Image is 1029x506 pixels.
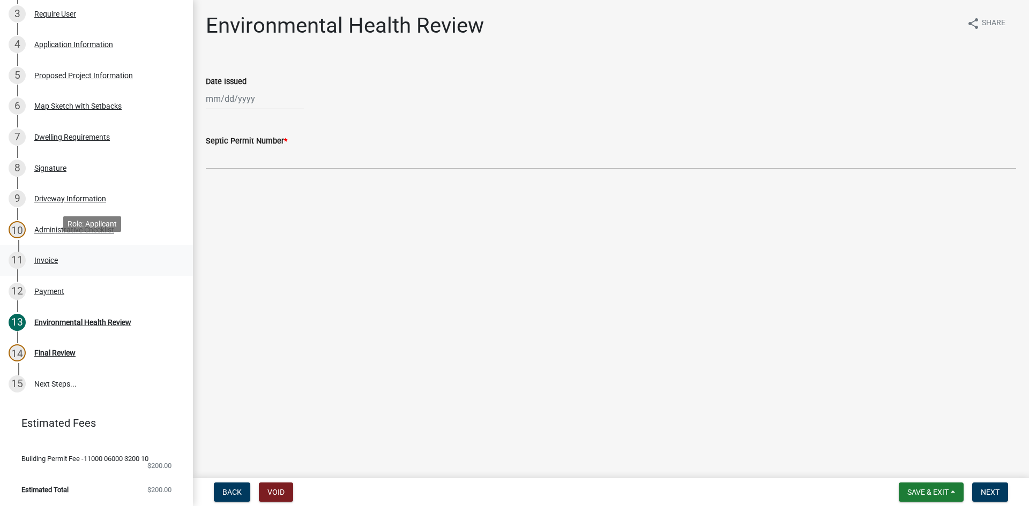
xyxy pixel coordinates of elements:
[9,252,26,269] div: 11
[63,216,121,232] div: Role: Applicant
[21,455,148,462] span: Building Permit Fee -11000 06000 3200 10
[34,10,76,18] div: Require User
[206,13,484,39] h1: Environmental Health Review
[982,17,1005,30] span: Share
[981,488,1000,496] span: Next
[967,17,980,30] i: share
[206,78,247,86] label: Date Issued
[907,488,949,496] span: Save & Exit
[259,482,293,502] button: Void
[34,288,64,295] div: Payment
[9,344,26,361] div: 14
[34,133,110,141] div: Dwelling Requirements
[34,164,66,172] div: Signature
[34,102,122,110] div: Map Sketch with Setbacks
[9,97,26,115] div: 6
[34,319,131,326] div: Environmental Health Review
[9,375,26,392] div: 15
[9,190,26,207] div: 9
[9,160,26,177] div: 8
[972,482,1008,502] button: Next
[958,13,1014,34] button: shareShare
[34,41,113,48] div: Application Information
[9,36,26,53] div: 4
[147,462,171,469] span: $200.00
[206,88,304,110] input: mm/dd/yyyy
[21,486,69,493] span: Estimated Total
[9,314,26,331] div: 13
[222,488,242,496] span: Back
[34,226,114,233] div: Administrative Checklist
[34,349,76,357] div: Final Review
[9,412,176,434] a: Estimated Fees
[34,256,58,264] div: Invoice
[899,482,964,502] button: Save & Exit
[206,138,287,145] label: Septic Permit Number
[9,67,26,84] div: 5
[9,221,26,238] div: 10
[9,5,26,22] div: 3
[34,72,133,79] div: Proposed Project Information
[9,129,26,146] div: 7
[147,486,171,493] span: $200.00
[34,195,106,202] div: Driveway Information
[9,283,26,300] div: 12
[214,482,250,502] button: Back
